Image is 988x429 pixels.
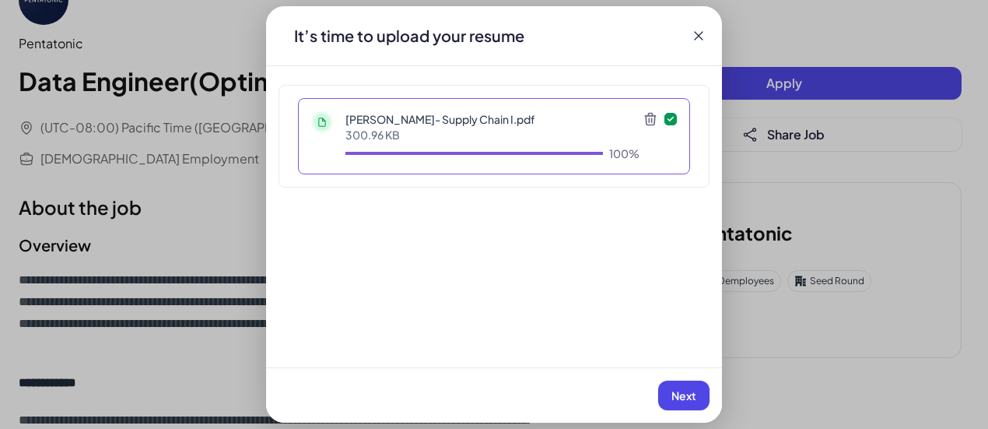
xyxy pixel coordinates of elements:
[282,25,537,47] div: It’s time to upload your resume
[609,146,639,161] div: 100%
[345,111,639,127] p: [PERSON_NAME]- Supply Chain I.pdf
[671,389,696,403] span: Next
[658,381,709,410] button: Next
[345,127,639,142] p: 300.96 KB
